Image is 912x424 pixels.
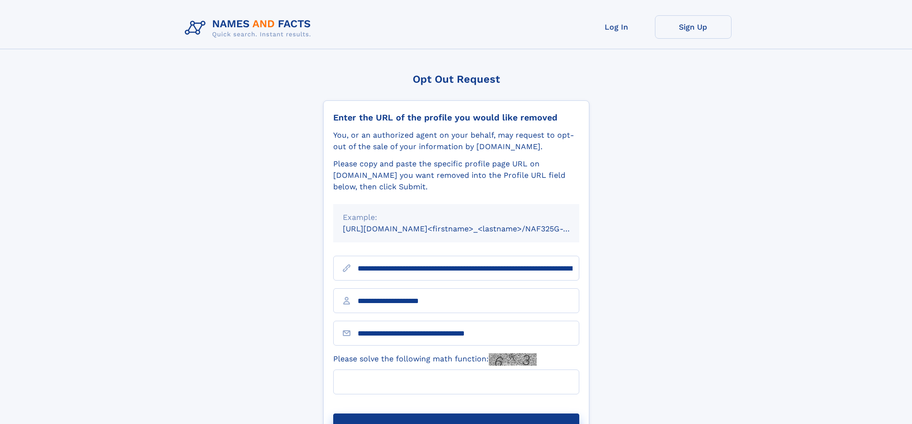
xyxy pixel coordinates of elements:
small: [URL][DOMAIN_NAME]<firstname>_<lastname>/NAF325G-xxxxxxxx [343,224,597,233]
div: You, or an authorized agent on your behalf, may request to opt-out of the sale of your informatio... [333,130,579,152]
div: Example: [343,212,570,223]
a: Sign Up [655,15,732,39]
div: Enter the URL of the profile you would like removed [333,112,579,123]
img: Logo Names and Facts [181,15,319,41]
label: Please solve the following math function: [333,353,537,366]
a: Log In [578,15,655,39]
div: Please copy and paste the specific profile page URL on [DOMAIN_NAME] you want removed into the Pr... [333,158,579,193]
div: Opt Out Request [323,73,589,85]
